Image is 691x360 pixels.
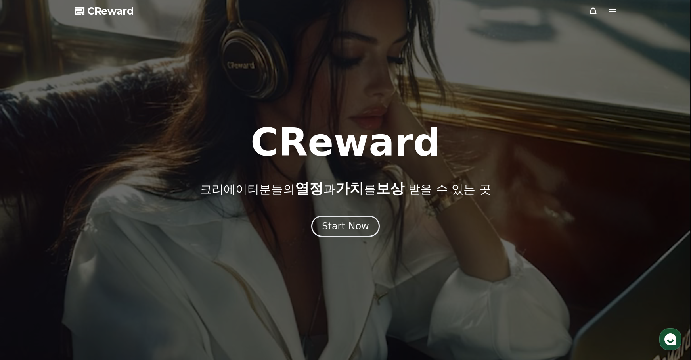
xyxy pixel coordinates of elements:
[87,5,134,17] span: CReward
[311,216,380,237] button: Start Now
[200,181,491,196] p: 크리에이터분들의 과 를 받을 수 있는 곳
[52,252,102,271] a: 대화
[123,264,132,270] span: 설정
[25,264,30,270] span: 홈
[2,252,52,271] a: 홈
[251,123,440,162] h1: CReward
[322,220,369,233] div: Start Now
[335,180,364,196] span: 가치
[75,5,134,17] a: CReward
[376,180,404,196] span: 보상
[311,223,380,231] a: Start Now
[73,264,82,270] span: 대화
[295,180,323,196] span: 열정
[102,252,152,271] a: 설정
